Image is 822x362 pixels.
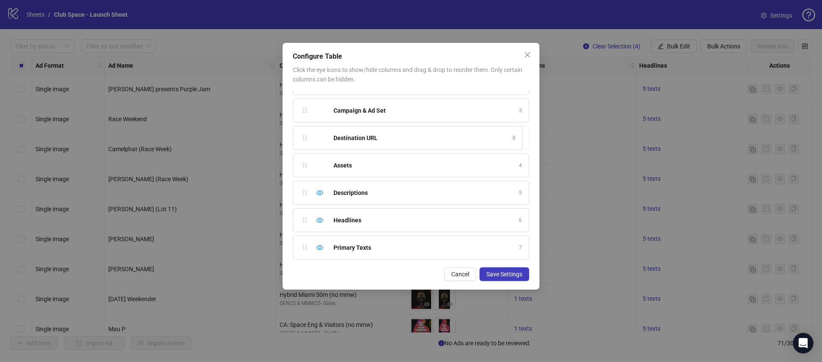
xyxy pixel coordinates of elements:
[293,51,529,62] div: Configure Table
[302,162,308,168] span: holder
[316,217,323,224] span: eye
[302,190,308,196] span: holder
[451,271,469,278] span: Cancel
[521,48,534,62] button: Close
[334,244,371,251] strong: Primary Texts
[519,216,522,224] span: 6
[315,242,325,253] div: Hide column
[302,217,308,223] span: holder
[519,107,522,115] span: 3
[302,245,308,251] span: holder
[334,135,378,141] strong: Destination URL
[793,333,813,353] div: Open Intercom Messenger
[293,66,522,83] span: Click the eye icons to show/hide columns and drag & drop to reorder them. Only certain columns ca...
[524,51,531,58] span: close
[334,107,386,114] strong: Campaign & Ad Set
[519,244,522,252] span: 7
[444,267,476,281] button: Cancel
[519,162,522,170] span: 4
[315,215,325,225] div: Hide column
[334,217,361,224] strong: Headlines
[315,188,325,198] div: Hide column
[512,134,515,142] span: 8
[479,267,529,281] button: Save Settings
[302,108,308,114] span: holder
[334,162,352,169] strong: Assets
[302,135,308,141] span: holder
[334,189,368,196] strong: Descriptions
[316,189,323,196] span: eye
[519,189,522,197] span: 5
[486,271,522,278] span: Save Settings
[316,244,323,251] span: eye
